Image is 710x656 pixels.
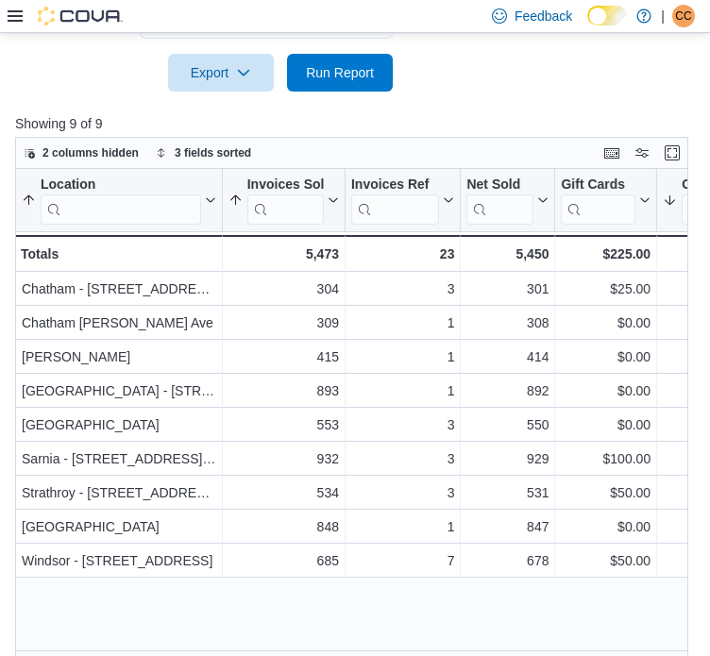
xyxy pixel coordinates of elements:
[228,549,339,572] div: 685
[351,345,454,368] div: 1
[351,447,454,470] div: 3
[38,7,123,25] img: Cova
[22,447,216,470] div: Sarnia - [STREET_ADDRESS][PERSON_NAME]
[228,413,339,436] div: 553
[22,278,216,300] div: Chatham - [STREET_ADDRESS]
[561,481,651,504] div: $50.00
[175,145,251,160] span: 3 fields sorted
[515,7,572,25] span: Feedback
[351,278,454,300] div: 3
[661,142,684,164] button: Enter fullscreen
[22,413,216,436] div: [GEOGRAPHIC_DATA]
[42,145,139,160] span: 2 columns hidden
[22,481,216,504] div: Strathroy - [STREET_ADDRESS]
[466,413,549,436] div: 550
[148,142,259,164] button: 3 fields sorted
[561,243,651,265] div: $225.00
[287,54,393,92] button: Run Report
[561,515,651,538] div: $0.00
[466,311,549,334] div: 308
[631,142,653,164] button: Display options
[466,176,549,224] button: Net Sold
[15,114,695,133] p: Showing 9 of 9
[466,515,549,538] div: 847
[351,413,454,436] div: 3
[22,176,216,224] button: Location
[587,6,627,25] input: Dark Mode
[22,311,216,334] div: Chatham [PERSON_NAME] Ave
[228,278,339,300] div: 304
[600,142,623,164] button: Keyboard shortcuts
[466,549,549,572] div: 678
[228,481,339,504] div: 534
[561,413,651,436] div: $0.00
[561,278,651,300] div: $25.00
[228,345,339,368] div: 415
[351,549,454,572] div: 7
[351,176,439,193] div: Invoices Ref
[351,311,454,334] div: 1
[247,176,324,193] div: Invoices Sold
[466,176,533,193] div: Net Sold
[41,176,201,193] div: Location
[561,176,635,193] div: Gift Cards
[675,5,691,27] span: CC
[561,447,651,470] div: $100.00
[351,515,454,538] div: 1
[351,243,454,265] div: 23
[22,379,216,402] div: [GEOGRAPHIC_DATA] - [STREET_ADDRESS]
[466,379,549,402] div: 892
[22,549,216,572] div: Windsor - [STREET_ADDRESS]
[466,447,549,470] div: 929
[351,176,454,224] button: Invoices Ref
[16,142,146,164] button: 2 columns hidden
[466,176,533,224] div: Net Sold
[561,345,651,368] div: $0.00
[41,176,201,224] div: Location
[351,379,454,402] div: 1
[561,379,651,402] div: $0.00
[22,515,216,538] div: [GEOGRAPHIC_DATA]
[22,345,216,368] div: [PERSON_NAME]
[351,176,439,224] div: Invoices Ref
[587,25,588,26] span: Dark Mode
[466,278,549,300] div: 301
[228,311,339,334] div: 309
[228,243,339,265] div: 5,473
[466,481,549,504] div: 531
[672,5,695,27] div: Craig Clinansmith
[228,515,339,538] div: 848
[306,63,374,82] span: Run Report
[466,345,549,368] div: 414
[661,5,665,27] p: |
[228,447,339,470] div: 932
[228,176,339,224] button: Invoices Sold
[466,243,549,265] div: 5,450
[561,176,635,224] div: Gift Card Sales
[247,176,324,224] div: Invoices Sold
[351,481,454,504] div: 3
[168,54,274,92] button: Export
[561,549,651,572] div: $50.00
[179,54,262,92] span: Export
[561,311,651,334] div: $0.00
[561,176,651,224] button: Gift Cards
[21,243,216,265] div: Totals
[228,379,339,402] div: 893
